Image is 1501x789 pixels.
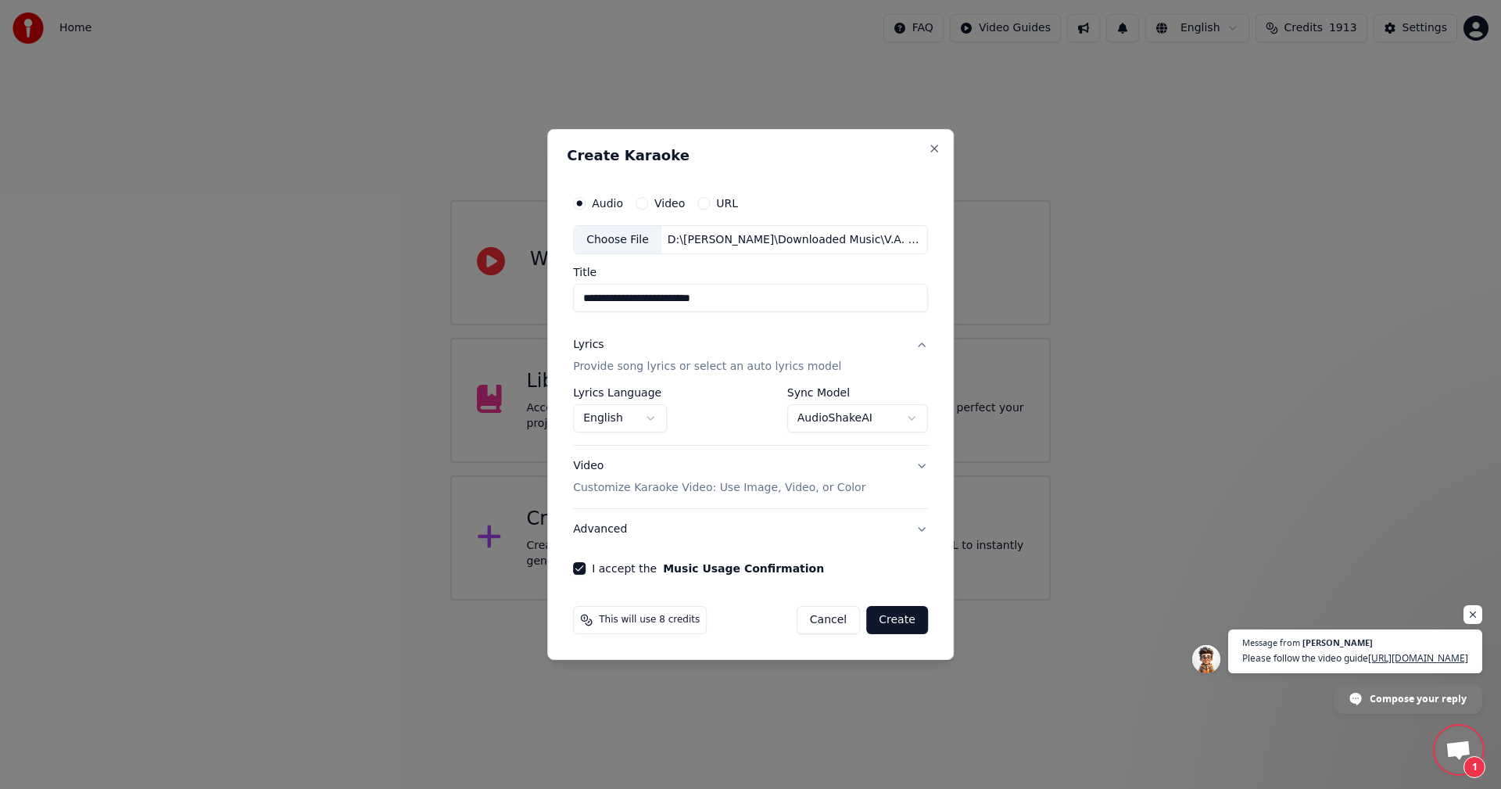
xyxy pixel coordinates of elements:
div: D:\[PERSON_NAME]\Downloaded Music\V.A. -- Bonehead Crunchers Vols. 1-5\Bonehead Crunchers Vol.4 (... [661,232,927,248]
button: Cancel [797,606,860,634]
button: I accept the [663,563,824,574]
div: Video [573,459,865,497]
p: Provide song lyrics or select an auto lyrics model [573,360,841,375]
div: Lyrics [573,338,604,353]
label: Audio [592,198,623,209]
label: I accept the [592,563,824,574]
h2: Create Karaoke [567,149,934,163]
label: Title [573,267,928,278]
label: Video [654,198,685,209]
button: Advanced [573,509,928,550]
button: VideoCustomize Karaoke Video: Use Image, Video, or Color [573,447,928,509]
label: URL [716,198,738,209]
p: Customize Karaoke Video: Use Image, Video, or Color [573,480,865,496]
label: Sync Model [787,388,928,399]
button: LyricsProvide song lyrics or select an auto lyrics model [573,325,928,388]
button: Create [866,606,928,634]
span: This will use 8 credits [599,614,700,626]
div: LyricsProvide song lyrics or select an auto lyrics model [573,388,928,446]
label: Lyrics Language [573,388,667,399]
div: Choose File [574,226,661,254]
